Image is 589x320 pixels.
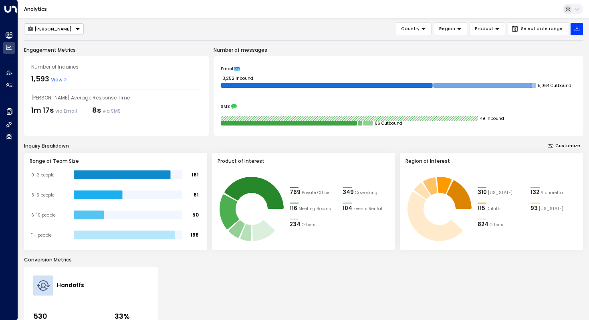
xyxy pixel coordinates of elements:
div: 116Meeting Rooms [290,205,337,213]
div: 310Georgia [478,188,525,196]
div: Button group with a nested menu [24,23,84,34]
h4: Handoffs [57,282,84,290]
button: Select date range [508,22,568,35]
div: 310 [478,188,487,196]
div: 104 [343,205,352,213]
span: North Carolina [539,206,563,212]
a: Analytics [24,6,47,12]
button: Region [434,22,467,35]
p: Number of messages [214,47,583,54]
div: Number of Inquiries [31,63,202,71]
p: Conversion Metrics [24,256,583,263]
span: Others [490,222,503,228]
div: Inquiry Breakdown [24,142,69,150]
div: 1m 17s [31,105,77,115]
div: 824 [478,221,488,229]
span: Meeting Rooms [299,206,331,212]
div: 8s [92,105,121,115]
span: Country [401,25,420,32]
div: 349 [343,188,354,196]
button: Country [396,22,432,35]
tspan: 3,252 Inbound [222,75,253,81]
div: [PERSON_NAME] Average Response Time [31,94,202,101]
tspan: 5,064 Outbound [538,82,571,88]
tspan: 81 [194,192,199,198]
span: Product [475,25,493,32]
span: Events Rental [353,206,382,212]
div: 769 [290,188,301,196]
h3: Region of Interest [405,158,578,165]
span: Private Office [302,190,329,196]
div: 234Others [290,221,337,229]
h3: Product of Interest [218,158,390,165]
div: 104Events Rental [343,205,390,213]
div: 132Alpharetta [531,188,578,196]
h3: Range of Team Size [30,158,202,165]
span: Duluth [486,206,500,212]
button: Customize [545,142,583,150]
div: SMS [221,104,576,109]
button: Product [470,22,505,35]
div: 132 [531,188,539,196]
div: 824Others [478,221,525,229]
span: via SMS [103,107,121,114]
div: 93 [531,205,538,213]
tspan: 168 [190,232,199,239]
span: Georgia [488,190,512,196]
tspan: 49 Inbound [480,115,504,121]
span: Email [221,66,233,72]
div: 234 [290,221,301,229]
tspan: 6-10 people [31,212,56,218]
div: [PERSON_NAME] [28,26,72,32]
span: via Email [55,107,77,114]
div: 116 [290,205,297,213]
div: 1,593 [31,73,49,84]
tspan: 161 [192,172,199,178]
div: 349Coworking [343,188,390,196]
tspan: 66 Outbound [375,120,402,126]
span: Alpharetta [541,190,563,196]
span: Others [302,222,315,228]
span: Region [439,25,455,32]
span: Coworking [355,190,377,196]
button: [PERSON_NAME] [24,23,84,34]
div: 93North Carolina [531,205,578,213]
tspan: 11+ people [31,232,52,238]
div: 115 [478,205,485,213]
p: Engagement Metrics [24,47,209,54]
div: 115Duluth [478,205,525,213]
span: Select date range [521,26,563,31]
tspan: 3-5 people [31,192,54,198]
tspan: 50 [192,212,199,219]
span: View [51,76,67,83]
tspan: 0-2 people [31,172,54,178]
div: 769Private Office [290,188,337,196]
